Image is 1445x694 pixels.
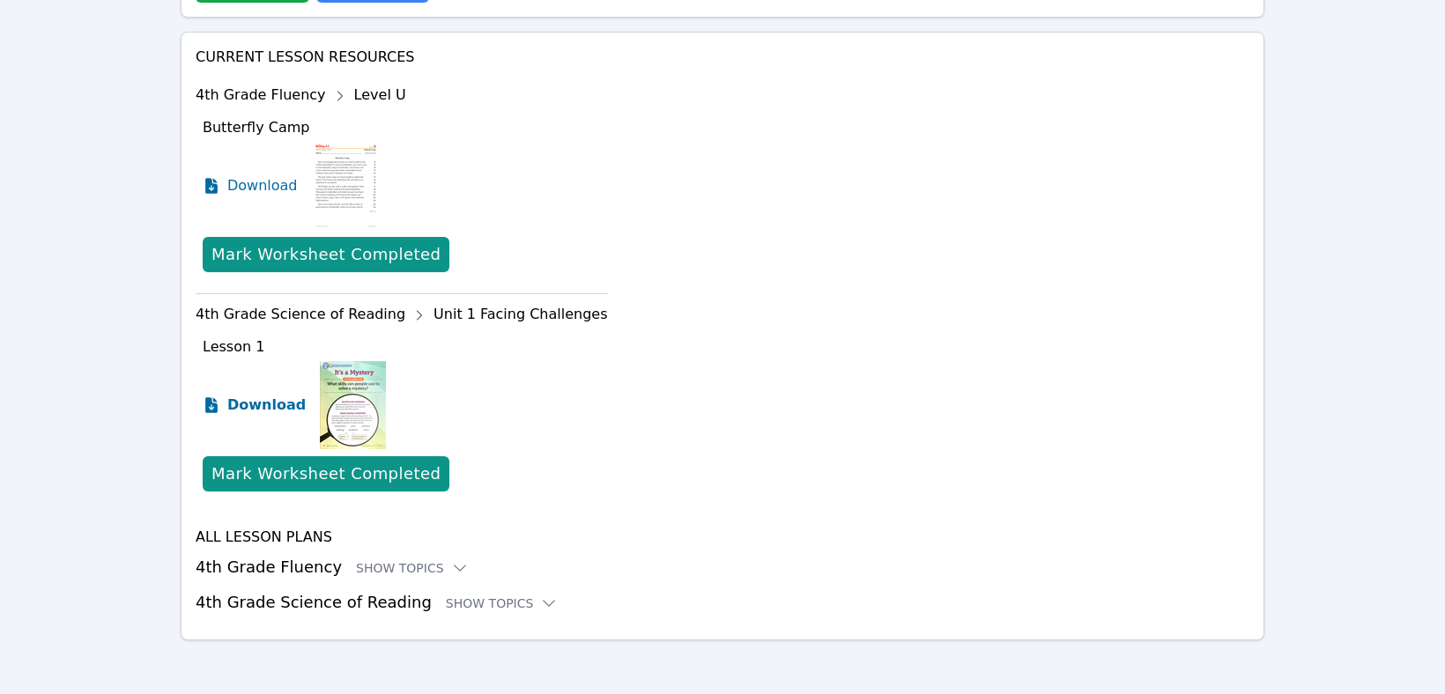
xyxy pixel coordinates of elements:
[196,590,1249,615] h3: 4th Grade Science of Reading
[196,82,608,110] div: 4th Grade Fluency Level U
[211,242,441,267] div: Mark Worksheet Completed
[196,527,1249,548] h4: All Lesson Plans
[203,119,309,136] span: Butterfly Camp
[196,47,1249,68] h4: Current Lesson Resources
[203,142,298,230] a: Download
[203,237,449,272] button: Mark Worksheet Completed
[196,555,1249,580] h3: 4th Grade Fluency
[211,461,441,486] div: Mark Worksheet Completed
[196,301,608,329] div: 4th Grade Science of Reading Unit 1 Facing Challenges
[227,175,298,196] span: Download
[446,594,559,612] button: Show Topics
[312,142,380,230] img: Butterfly Camp
[227,395,306,416] span: Download
[203,338,264,355] span: Lesson 1
[356,559,469,577] button: Show Topics
[203,456,449,491] button: Mark Worksheet Completed
[320,361,386,449] img: Lesson 1
[203,361,306,449] a: Download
